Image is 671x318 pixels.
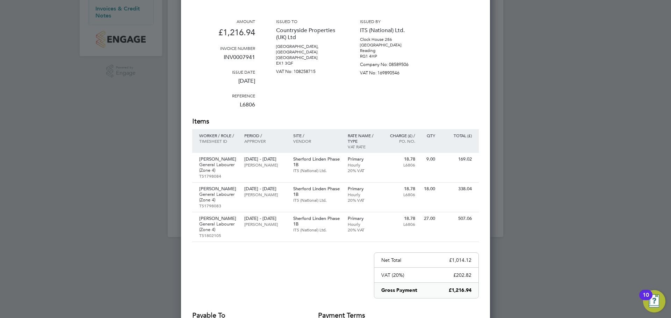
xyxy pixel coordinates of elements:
h3: Issued to [276,19,339,24]
p: [PERSON_NAME] [244,192,286,197]
p: 9.00 [422,156,435,162]
h3: Reference [192,93,255,98]
p: ITS (National) Ltd. [293,227,341,232]
p: Rate name / type [348,133,378,144]
p: Hourly [348,221,378,227]
p: [DATE] - [DATE] [244,216,286,221]
p: VAT rate [348,144,378,149]
p: [DATE] - [DATE] [244,186,286,192]
p: QTY [422,133,435,138]
p: [PERSON_NAME] [244,162,286,168]
p: [DATE] [192,75,255,93]
p: ITS (National) Ltd. [360,24,423,37]
h3: Invoice number [192,45,255,51]
p: 20% VAT [348,197,378,203]
p: [GEOGRAPHIC_DATA], [GEOGRAPHIC_DATA] [276,44,339,55]
button: Open Resource Center, 10 new notifications [643,290,665,312]
p: Net Total [381,257,401,263]
p: L6806 [192,98,255,117]
p: TS1798084 [199,173,237,179]
p: 18.00 [422,186,435,192]
p: Reading [360,48,423,53]
p: [PERSON_NAME] [199,156,237,162]
p: Clock House 286 [360,37,423,42]
p: Sherford Linden Phase 1B [293,156,341,168]
p: Worker / Role / [199,133,237,138]
p: Total (£) [442,133,472,138]
p: VAT No: 169890546 [360,67,423,76]
p: 338.04 [442,186,472,192]
p: [PERSON_NAME] [199,216,237,221]
p: Vendor [293,138,341,144]
p: Approver [244,138,286,144]
p: VAT (20%) [381,272,404,278]
p: £1,216.94 [192,24,255,45]
p: Primary [348,156,378,162]
p: 18.78 [385,186,415,192]
p: 20% VAT [348,168,378,173]
p: £1,216.94 [449,287,471,294]
p: 507.06 [442,216,472,221]
p: ITS (National) Ltd. [293,197,341,203]
h2: Items [192,117,479,126]
p: Hourly [348,162,378,168]
p: Sherford Linden Phase 1B [293,216,341,227]
p: Site / [293,133,341,138]
p: Gross Payment [381,287,417,294]
p: General Labourer (Zone 4) [199,162,237,173]
p: [GEOGRAPHIC_DATA] [276,55,339,60]
p: L6806 [385,162,415,168]
p: Countryside Properties (UK) Ltd [276,24,339,44]
p: 169.02 [442,156,472,162]
p: Po. No. [385,138,415,144]
p: 20% VAT [348,227,378,232]
p: Primary [348,216,378,221]
p: TS1802105 [199,232,237,238]
p: TS1798083 [199,203,237,208]
p: ITS (National) Ltd. [293,168,341,173]
p: Sherford Linden Phase 1B [293,186,341,197]
p: 18.78 [385,156,415,162]
p: INV0007941 [192,51,255,69]
p: [DATE] - [DATE] [244,156,286,162]
p: Period / [244,133,286,138]
p: [GEOGRAPHIC_DATA] [360,42,423,48]
p: £1,014.12 [449,257,471,263]
p: Company No: 08589506 [360,59,423,67]
p: RG1 4HP [360,53,423,59]
p: 27.00 [422,216,435,221]
p: General Labourer (Zone 4) [199,192,237,203]
p: [PERSON_NAME] [244,221,286,227]
p: 18.78 [385,216,415,221]
h3: Issue date [192,69,255,75]
p: General Labourer (Zone 4) [199,221,237,232]
div: 10 [643,295,649,304]
p: £202.82 [453,272,471,278]
h3: Issued by [360,19,423,24]
p: Charge (£) / [385,133,415,138]
p: Primary [348,186,378,192]
p: EX1 3QF [276,60,339,66]
h3: Amount [192,19,255,24]
p: L6806 [385,221,415,227]
p: Timesheet ID [199,138,237,144]
p: [PERSON_NAME] [199,186,237,192]
p: VAT No: 108258715 [276,66,339,74]
p: Hourly [348,192,378,197]
p: L6806 [385,192,415,197]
